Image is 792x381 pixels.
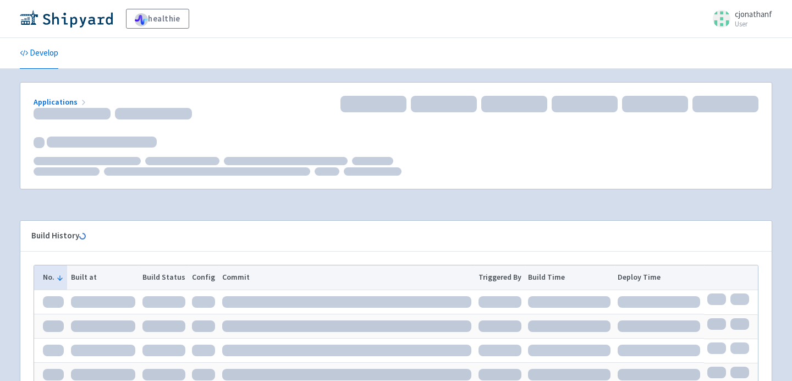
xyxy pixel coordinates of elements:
[20,38,58,69] a: Develop
[126,9,189,29] a: healthie
[735,9,772,19] span: cjonathanf
[34,97,88,107] a: Applications
[706,10,772,28] a: cjonathanf User
[139,265,189,290] th: Build Status
[735,20,772,28] small: User
[475,265,525,290] th: Triggered By
[43,271,64,283] button: No.
[20,10,113,28] img: Shipyard logo
[525,265,614,290] th: Build Time
[31,230,743,242] div: Build History
[67,265,139,290] th: Built at
[614,265,704,290] th: Deploy Time
[219,265,475,290] th: Commit
[189,265,219,290] th: Config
